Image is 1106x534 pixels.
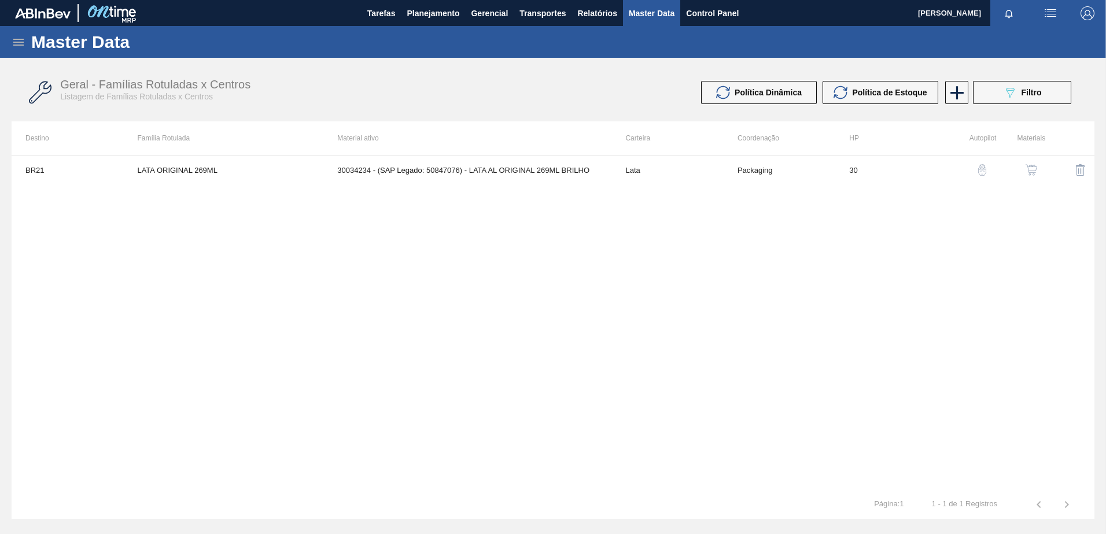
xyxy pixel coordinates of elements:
[123,121,323,155] th: Família Rotulada
[996,121,1045,155] th: Materiais
[944,81,967,104] div: Nova Família Rotulada x Centro
[835,121,947,155] th: HP
[823,81,944,104] div: Atualizar Política de Estoque em Massa
[686,6,739,20] span: Control Panel
[407,6,459,20] span: Planejamento
[724,155,835,184] td: Packaging
[1051,156,1094,184] div: Excluir Família Rotulada X Centro
[973,81,1071,104] button: Filtro
[31,35,237,49] h1: Master Data
[948,121,997,155] th: Autopilot
[367,6,396,20] span: Tarefas
[953,156,997,184] div: Configuração Auto Pilot
[60,92,213,101] span: Listagem de Famílias Rotuladas x Centros
[1067,156,1094,184] button: delete-icon
[701,81,817,104] button: Política Dinâmica
[701,81,823,104] div: Atualizar Política Dinâmica
[735,88,802,97] span: Política Dinâmica
[860,490,917,509] td: Página : 1
[1074,163,1087,177] img: delete-icon
[611,121,723,155] th: Carteira
[15,8,71,18] img: TNhmsLtSVTkK8tSr43FrP2fwEKptu5GPRR3wAAAABJRU5ErkJggg==
[323,155,611,184] td: 30034234 - (SAP Legado: 50847076) - LATA AL ORIGINAL 269ML BRILHO
[471,6,508,20] span: Gerencial
[12,121,123,155] th: Destino
[1026,164,1037,176] img: shopping-cart-icon
[123,155,323,184] td: LATA ORIGINAL 269ML
[990,5,1027,21] button: Notificações
[967,81,1077,104] div: Filtrar Família Rotulada x Centro
[976,164,988,176] img: auto-pilot-icon
[519,6,566,20] span: Transportes
[724,121,835,155] th: Coordenação
[918,490,1011,509] td: 1 - 1 de 1 Registros
[1002,156,1045,184] div: Ver Materiais
[60,78,250,91] span: Geral - Famílias Rotuladas x Centros
[835,155,947,184] td: 30
[1081,6,1094,20] img: Logout
[629,6,674,20] span: Master Data
[1017,156,1045,184] button: shopping-cart-icon
[1022,88,1042,97] span: Filtro
[852,88,927,97] span: Política de Estoque
[12,155,123,184] td: BR21
[823,81,938,104] button: Política de Estoque
[611,155,723,184] td: Lata
[577,6,617,20] span: Relatórios
[968,156,996,184] button: auto-pilot-icon
[323,121,611,155] th: Material ativo
[1044,6,1057,20] img: userActions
